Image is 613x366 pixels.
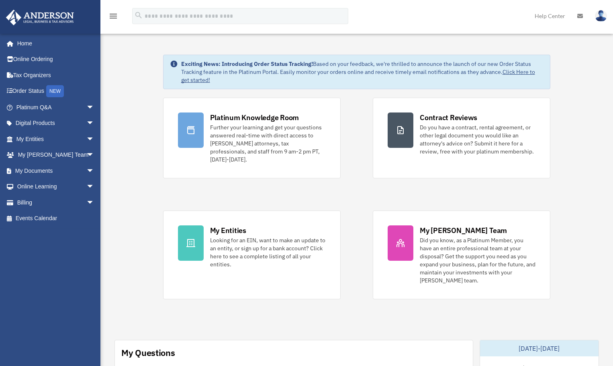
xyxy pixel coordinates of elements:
[420,123,535,155] div: Do you have a contract, rental agreement, or other legal document you would like an attorney's ad...
[6,51,106,67] a: Online Ordering
[373,98,550,178] a: Contract Reviews Do you have a contract, rental agreement, or other legal document you would like...
[134,11,143,20] i: search
[86,99,102,116] span: arrow_drop_down
[595,10,607,22] img: User Pic
[163,211,341,299] a: My Entities Looking for an EIN, want to make an update to an entity, or sign up for a bank accoun...
[86,163,102,179] span: arrow_drop_down
[86,194,102,211] span: arrow_drop_down
[6,83,106,100] a: Order StatusNEW
[86,131,102,147] span: arrow_drop_down
[86,147,102,164] span: arrow_drop_down
[108,11,118,21] i: menu
[373,211,550,299] a: My [PERSON_NAME] Team Did you know, as a Platinum Member, you have an entire professional team at...
[121,347,175,359] div: My Questions
[4,10,76,25] img: Anderson Advisors Platinum Portal
[6,131,106,147] a: My Entitiesarrow_drop_down
[420,225,507,235] div: My [PERSON_NAME] Team
[480,340,599,356] div: [DATE]-[DATE]
[210,225,246,235] div: My Entities
[420,236,535,284] div: Did you know, as a Platinum Member, you have an entire professional team at your disposal? Get th...
[6,179,106,195] a: Online Learningarrow_drop_down
[210,112,299,123] div: Platinum Knowledge Room
[420,112,477,123] div: Contract Reviews
[6,99,106,115] a: Platinum Q&Aarrow_drop_down
[6,67,106,83] a: Tax Organizers
[46,85,64,97] div: NEW
[6,194,106,211] a: Billingarrow_drop_down
[6,115,106,131] a: Digital Productsarrow_drop_down
[6,211,106,227] a: Events Calendar
[210,123,326,164] div: Further your learning and get your questions answered real-time with direct access to [PERSON_NAM...
[181,60,313,67] strong: Exciting News: Introducing Order Status Tracking!
[181,68,535,84] a: Click Here to get started!
[6,163,106,179] a: My Documentsarrow_drop_down
[6,35,102,51] a: Home
[181,60,544,84] div: Based on your feedback, we're thrilled to announce the launch of our new Order Status Tracking fe...
[163,98,341,178] a: Platinum Knowledge Room Further your learning and get your questions answered real-time with dire...
[108,14,118,21] a: menu
[86,179,102,195] span: arrow_drop_down
[6,147,106,163] a: My [PERSON_NAME] Teamarrow_drop_down
[86,115,102,132] span: arrow_drop_down
[210,236,326,268] div: Looking for an EIN, want to make an update to an entity, or sign up for a bank account? Click her...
